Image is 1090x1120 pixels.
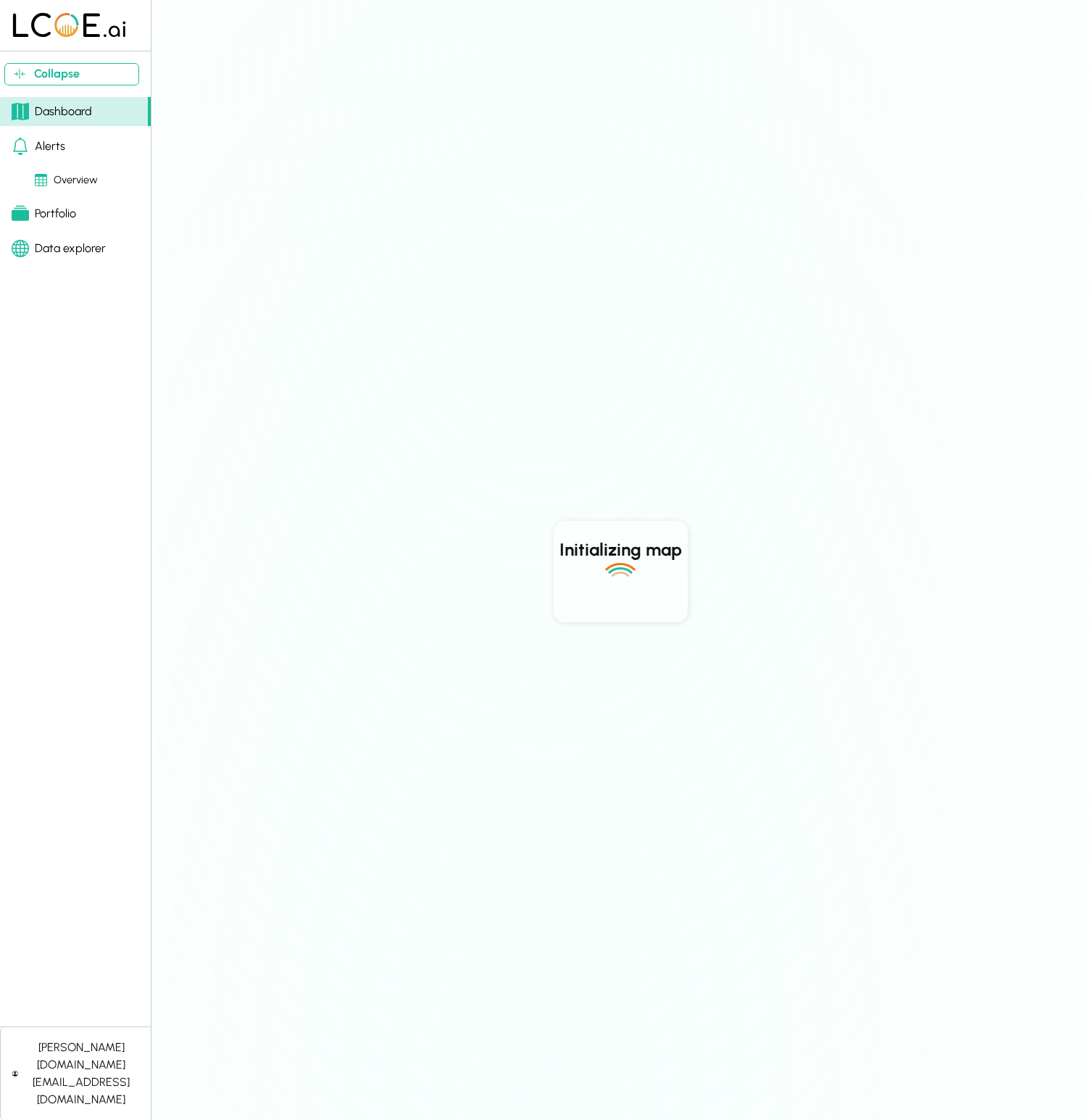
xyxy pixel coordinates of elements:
[12,103,92,120] div: Dashboard
[12,138,65,155] div: Alerts
[559,537,682,563] h2: Initializing map
[24,1039,139,1108] div: [PERSON_NAME][DOMAIN_NAME][EMAIL_ADDRESS][DOMAIN_NAME]
[35,172,98,188] div: Overview
[4,63,139,85] button: Collapse
[12,205,76,222] div: Portfolio
[12,240,106,257] div: Data explorer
